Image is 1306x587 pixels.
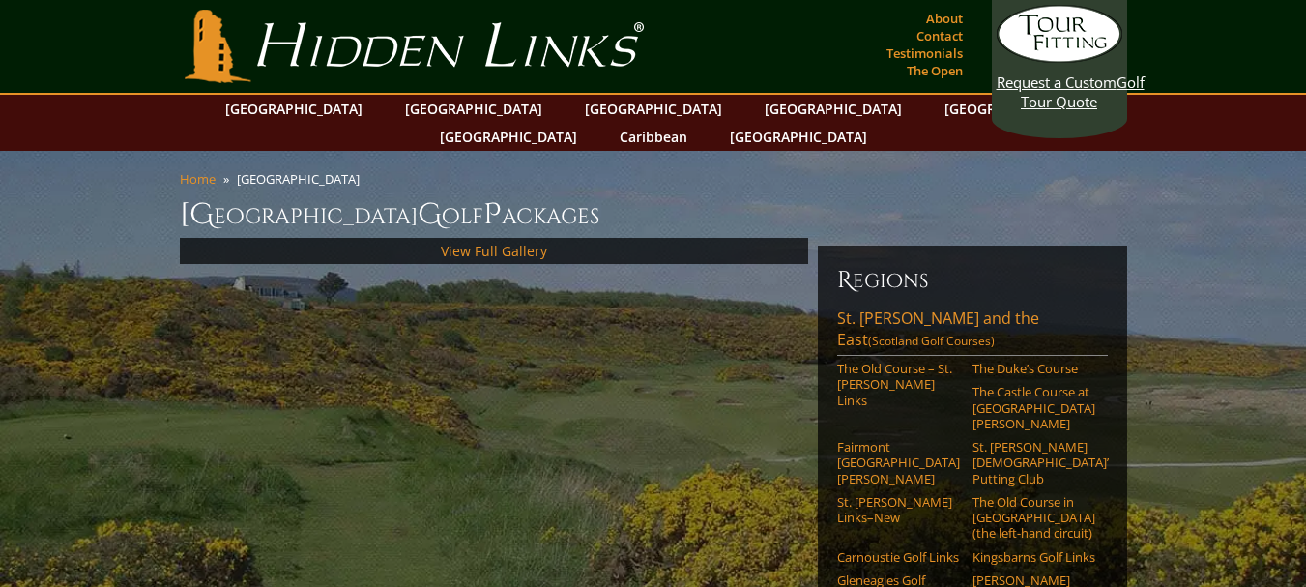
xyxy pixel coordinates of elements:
[837,439,960,486] a: Fairmont [GEOGRAPHIC_DATA][PERSON_NAME]
[972,494,1095,542] a: The Old Course in [GEOGRAPHIC_DATA] (the left-hand circuit)
[237,170,367,188] li: [GEOGRAPHIC_DATA]
[972,549,1095,565] a: Kingsbarns Golf Links
[610,123,697,151] a: Caribbean
[395,95,552,123] a: [GEOGRAPHIC_DATA]
[755,95,912,123] a: [GEOGRAPHIC_DATA]
[180,195,1127,234] h1: [GEOGRAPHIC_DATA] olf ackages
[575,95,732,123] a: [GEOGRAPHIC_DATA]
[216,95,372,123] a: [GEOGRAPHIC_DATA]
[720,123,877,151] a: [GEOGRAPHIC_DATA]
[921,5,968,32] a: About
[837,549,960,565] a: Carnoustie Golf Links
[902,57,968,84] a: The Open
[837,265,1108,296] h6: Regions
[972,361,1095,376] a: The Duke’s Course
[441,242,547,260] a: View Full Gallery
[997,73,1117,92] span: Request a Custom
[972,439,1095,486] a: St. [PERSON_NAME] [DEMOGRAPHIC_DATA]’ Putting Club
[180,170,216,188] a: Home
[483,195,502,234] span: P
[882,40,968,67] a: Testimonials
[868,333,995,349] span: (Scotland Golf Courses)
[935,95,1091,123] a: [GEOGRAPHIC_DATA]
[837,494,960,526] a: St. [PERSON_NAME] Links–New
[837,361,960,408] a: The Old Course – St. [PERSON_NAME] Links
[997,5,1122,111] a: Request a CustomGolf Tour Quote
[430,123,587,151] a: [GEOGRAPHIC_DATA]
[418,195,442,234] span: G
[837,308,1108,356] a: St. [PERSON_NAME] and the East(Scotland Golf Courses)
[912,22,968,49] a: Contact
[972,384,1095,431] a: The Castle Course at [GEOGRAPHIC_DATA][PERSON_NAME]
